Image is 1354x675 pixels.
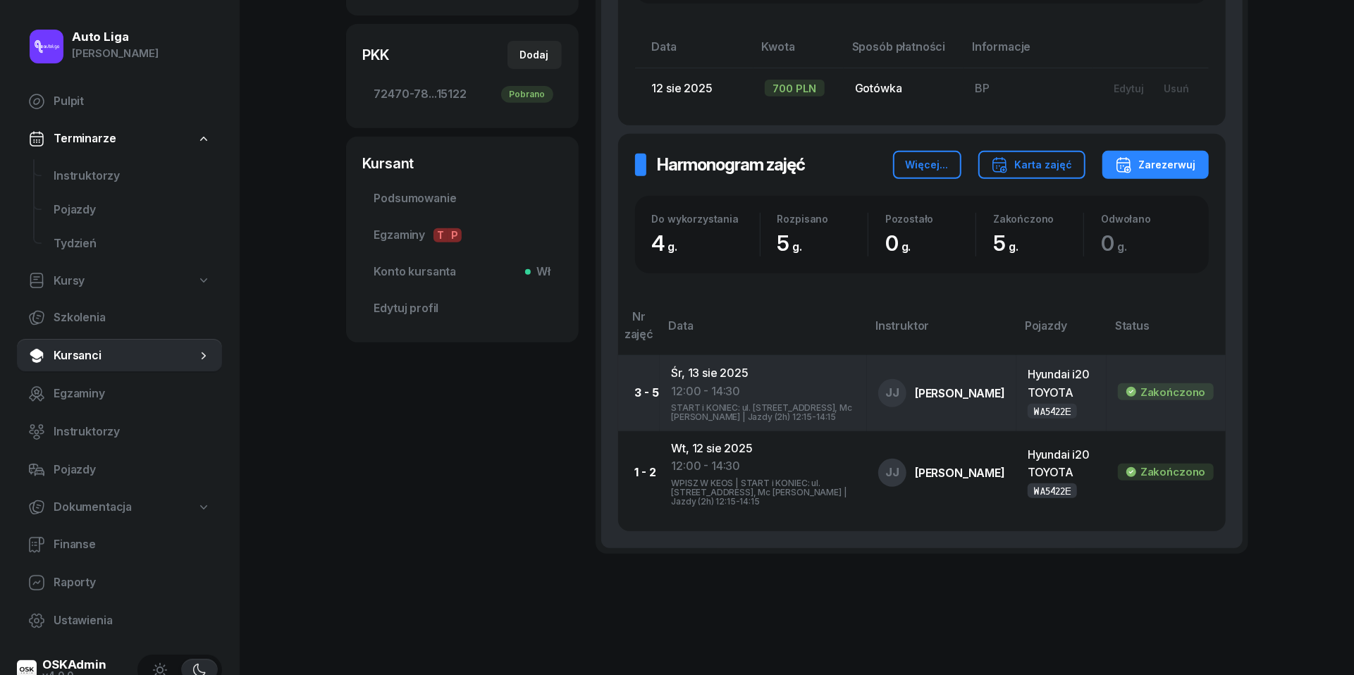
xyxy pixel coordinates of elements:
[1140,463,1205,481] div: Zakończono
[635,37,753,68] th: Data
[54,498,132,516] span: Dokumentacja
[1117,240,1127,254] small: g.
[363,78,562,111] a: 72470-78...15122Pobrano
[901,240,911,254] small: g.
[374,85,550,104] span: 72470-78...15122
[54,347,197,365] span: Kursanci
[1033,405,1071,417] div: WA5422E
[17,339,222,373] a: Kursanci
[54,612,211,630] span: Ustawienia
[17,604,222,638] a: Ustawienia
[993,213,1083,225] div: Zakończono
[765,80,825,97] div: 700 PLN
[660,431,867,514] td: Wt, 12 sie 2025
[374,263,550,281] span: Konto kursanta
[1140,383,1205,402] div: Zakończono
[54,272,85,290] span: Kursy
[363,154,562,173] div: Kursant
[915,467,1005,478] div: [PERSON_NAME]
[893,151,961,179] button: Więcej...
[1102,151,1209,179] button: Zarezerwuj
[618,307,660,356] th: Nr zajęć
[72,44,159,63] div: [PERSON_NAME]
[448,228,462,242] span: P
[363,292,562,326] a: Edytuj profil
[17,85,222,118] a: Pulpit
[1016,307,1107,356] th: Pojazdy
[42,159,222,193] a: Instruktorzy
[374,226,550,244] span: Egzaminy
[964,37,1093,68] th: Informacje
[671,476,856,507] div: WPISZ W KEOS | START i KONIEC: ul. [STREET_ADDRESS], Mc [PERSON_NAME] | Jazdy (2h) 12:15-14:15
[652,213,760,225] div: Do wykorzystania
[54,385,211,403] span: Egzaminy
[17,377,222,411] a: Egzaminy
[54,423,211,441] span: Instruktorzy
[54,167,211,185] span: Instruktorzy
[54,309,211,327] span: Szkolenia
[17,528,222,562] a: Finanse
[433,228,448,242] span: T
[17,301,222,335] a: Szkolenia
[660,307,867,356] th: Data
[17,491,222,524] a: Dokumentacja
[652,230,685,256] span: 4
[1009,240,1018,254] small: g.
[978,151,1085,179] button: Karta zajęć
[1101,213,1191,225] div: Odwołano
[618,355,660,431] td: 3 - 5
[855,80,952,98] div: Gotówka
[54,574,211,592] span: Raporty
[17,123,222,155] a: Terminarze
[1154,77,1199,100] button: Usuń
[793,240,803,254] small: g.
[54,130,116,148] span: Terminarze
[1114,82,1144,94] div: Edytuj
[1115,156,1196,173] div: Zarezerwuj
[975,81,990,95] span: BP
[72,31,159,43] div: Auto Liga
[507,41,562,69] button: Dodaj
[54,461,211,479] span: Pojazdy
[671,400,856,421] div: START i KONIEC: ul. [STREET_ADDRESS], Mc [PERSON_NAME] | Jazdy (2h) 12:15-14:15
[844,37,964,68] th: Sposób płatności
[993,230,1026,256] span: 5
[867,307,1016,356] th: Instruktor
[885,213,976,225] div: Pozostało
[1104,77,1154,100] button: Edytuj
[363,45,390,65] div: PKK
[885,230,976,256] div: 0
[54,92,211,111] span: Pulpit
[54,535,211,554] span: Finanse
[671,457,856,476] div: 12:00 - 14:30
[374,299,550,318] span: Edytuj profil
[531,263,550,281] span: Wł
[1028,366,1095,402] div: Hyundai i20 TOYOTA
[17,453,222,487] a: Pojazdy
[753,37,844,68] th: Kwota
[652,81,713,95] span: 12 sie 2025
[885,387,899,399] span: JJ
[17,265,222,297] a: Kursy
[363,182,562,216] a: Podsumowanie
[363,218,562,252] a: EgzaminyTP
[17,566,222,600] a: Raporty
[777,230,810,256] span: 5
[915,388,1005,399] div: [PERSON_NAME]
[501,86,553,103] div: Pobrano
[1107,307,1225,356] th: Status
[1101,230,1134,256] span: 0
[363,255,562,289] a: Konto kursantaWł
[1028,446,1095,482] div: Hyundai i20 TOYOTA
[885,466,899,478] span: JJ
[54,235,211,253] span: Tydzień
[906,156,949,173] div: Więcej...
[658,154,806,176] h2: Harmonogram zajęć
[671,383,856,401] div: 12:00 - 14:30
[667,240,677,254] small: g.
[1164,82,1189,94] div: Usuń
[17,415,222,449] a: Instruktorzy
[42,227,222,261] a: Tydzień
[54,201,211,219] span: Pojazdy
[374,190,550,208] span: Podsumowanie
